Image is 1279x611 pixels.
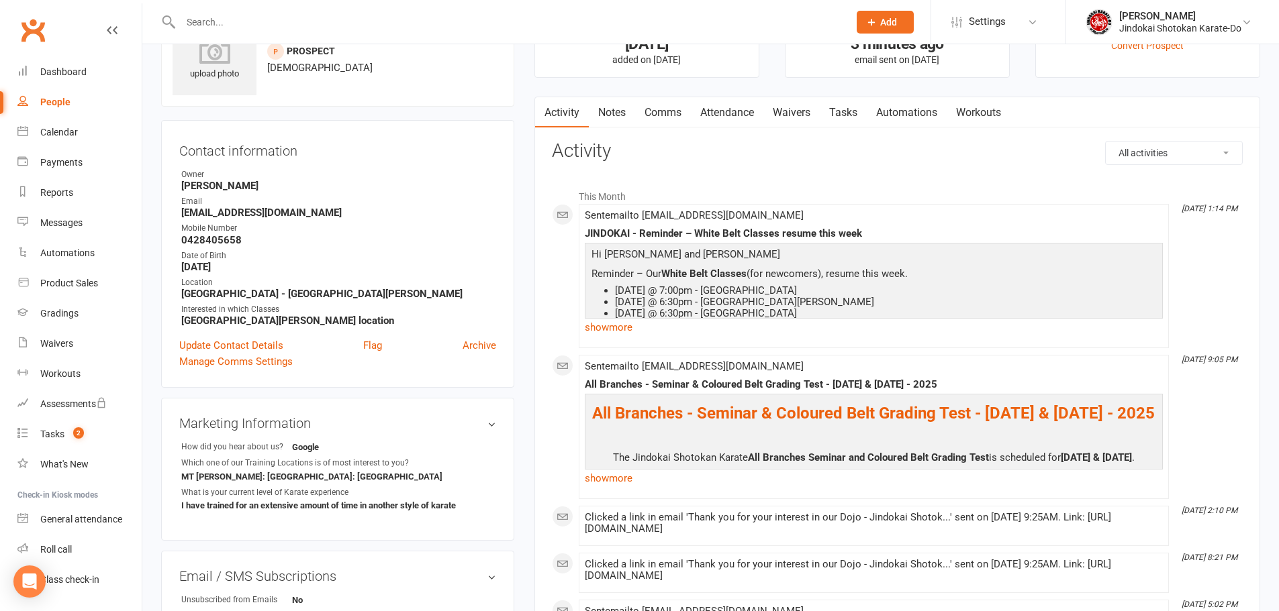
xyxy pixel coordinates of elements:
[748,451,989,463] span: All Branches Seminar and Coloured Belt Grading Test
[40,247,95,258] div: Automations
[40,187,73,198] div: Reports
[17,504,142,535] a: General attendance kiosk mode
[615,308,1159,319] li: [DATE] @ 6:30pm - [GEOGRAPHIC_DATA]
[820,97,867,128] a: Tasks
[181,249,496,262] div: Date of Birth
[40,368,81,379] div: Workouts
[867,97,947,128] a: Automations
[763,97,820,128] a: Waivers
[13,565,46,598] div: Open Intercom Messenger
[17,57,142,87] a: Dashboard
[1061,451,1132,463] span: [DATE] & [DATE]
[592,409,1155,421] a: All Branches - Seminar & Coloured Belt Grading Test - [DATE] & [DATE] - 2025
[181,180,496,192] strong: [PERSON_NAME]
[16,13,50,47] a: Clubworx
[181,234,496,246] strong: 0428405658
[40,157,83,168] div: Payments
[40,544,72,555] div: Roll call
[292,595,369,605] strong: No
[1182,506,1237,515] i: [DATE] 2:10 PM
[181,288,496,300] strong: [GEOGRAPHIC_DATA] - [GEOGRAPHIC_DATA][PERSON_NAME]
[635,97,691,128] a: Comms
[363,337,382,353] a: Flag
[40,574,99,585] div: Class check-in
[1111,40,1184,51] a: Convert Prospect
[40,514,122,524] div: General attendance
[267,62,373,74] span: [DEMOGRAPHIC_DATA]
[592,404,1155,423] span: All Branches - Seminar & Coloured Belt Grading Test - [DATE] & [DATE] - 2025
[615,285,1159,296] li: [DATE] @ 7:00pm - [GEOGRAPHIC_DATA]
[40,308,79,319] div: Gradings
[181,303,496,316] div: Interested in which Classes
[17,117,142,148] a: Calendar
[40,459,89,469] div: What's New
[181,315,496,327] strong: [GEOGRAPHIC_DATA][PERSON_NAME] location
[40,278,98,288] div: Product Sales
[585,469,1163,488] a: show more
[17,329,142,359] a: Waivers
[17,148,142,178] a: Payments
[585,379,1163,390] div: All Branches - Seminar & Coloured Belt Grading Test - [DATE] & [DATE] - 2025
[40,338,73,349] div: Waivers
[181,222,496,235] div: Mobile Number
[40,217,83,228] div: Messages
[287,46,335,56] snap: prospect
[17,87,142,117] a: People
[179,337,283,353] a: Update Contact Details
[73,427,84,439] span: 2
[40,429,64,439] div: Tasks
[585,228,1163,239] div: JINDOKAI - Reminder – White Belt Classes resume this week
[880,17,897,27] span: Add
[181,471,442,482] strong: MT [PERSON_NAME]: [GEOGRAPHIC_DATA]: [GEOGRAPHIC_DATA]
[292,442,369,452] strong: Google
[40,127,78,137] div: Calendar
[17,178,142,208] a: Reports
[585,512,1163,535] div: Clicked a link in email 'Thank you for your interest in our Dojo - Jindokai Shotok...' sent on [D...
[947,97,1010,128] a: Workouts
[40,398,107,409] div: Assessments
[40,66,87,77] div: Dashboard
[181,457,409,469] div: Which one of our Training Locations is of most interest to you?
[552,141,1243,162] h3: Activity
[585,318,1163,337] a: show more
[181,261,496,273] strong: [DATE]
[661,268,747,280] span: White Belt Classes
[588,449,1159,469] p: The Jindokai Shotokan Karate is scheduled for .
[798,54,997,65] p: email sent on [DATE]
[1182,204,1237,213] i: [DATE] 1:14 PM
[535,97,589,128] a: Activity
[181,195,496,208] div: Email
[181,500,456,510] strong: I have trained for an extensive amount of time in another style of karate
[17,208,142,238] a: Messages
[17,268,142,298] a: Product Sales
[585,559,1163,581] div: Clicked a link in email 'Thank you for your interest in our Dojo - Jindokai Shotok...' sent on [D...
[17,389,142,419] a: Assessments
[589,97,635,128] a: Notes
[798,37,997,51] div: 3 minutes ago
[17,449,142,480] a: What's New
[547,37,747,51] div: [DATE]
[179,416,496,431] h3: Marketing Information
[17,359,142,389] a: Workouts
[40,97,70,107] div: People
[17,565,142,595] a: Class kiosk mode
[179,138,496,158] h3: Contact information
[1182,600,1237,609] i: [DATE] 5:02 PM
[588,266,1159,285] p: Reminder – Our (for newcomers), resume this week.
[585,360,804,372] span: Sent email to [EMAIL_ADDRESS][DOMAIN_NAME]
[17,535,142,565] a: Roll call
[17,238,142,268] a: Automations
[463,337,496,353] a: Archive
[857,11,914,34] button: Add
[1086,9,1112,36] img: thumb_image1661986740.png
[969,7,1006,37] span: Settings
[1119,22,1241,34] div: Jindokai Shotokan Karate-Do
[179,353,293,370] a: Manage Comms Settings
[179,569,496,584] h3: Email / SMS Subscriptions
[552,182,1243,204] li: This Month
[181,276,496,289] div: Location
[173,37,256,81] div: upload photo
[691,97,763,128] a: Attendance
[1182,355,1237,364] i: [DATE] 9:05 PM
[585,209,804,221] span: Sent email to [EMAIL_ADDRESS][DOMAIN_NAME]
